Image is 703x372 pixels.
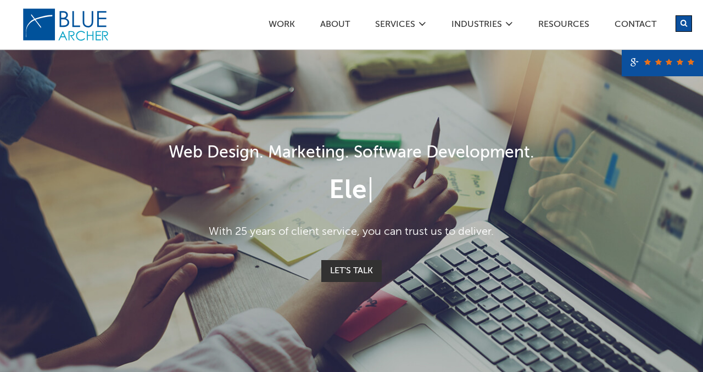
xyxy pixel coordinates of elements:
[538,20,590,32] a: Resources
[321,260,382,282] a: Let's Talk
[375,20,416,32] a: SERVICES
[329,178,367,204] span: Ele
[614,20,657,32] a: Contact
[367,178,374,204] span: |
[320,20,350,32] a: ABOUT
[268,20,295,32] a: Work
[79,141,624,166] h1: Web Design. Marketing. Software Development.
[79,224,624,240] p: With 25 years of client service, you can trust us to deliver.
[451,20,503,32] a: Industries
[22,8,110,42] img: Blue Archer Logo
